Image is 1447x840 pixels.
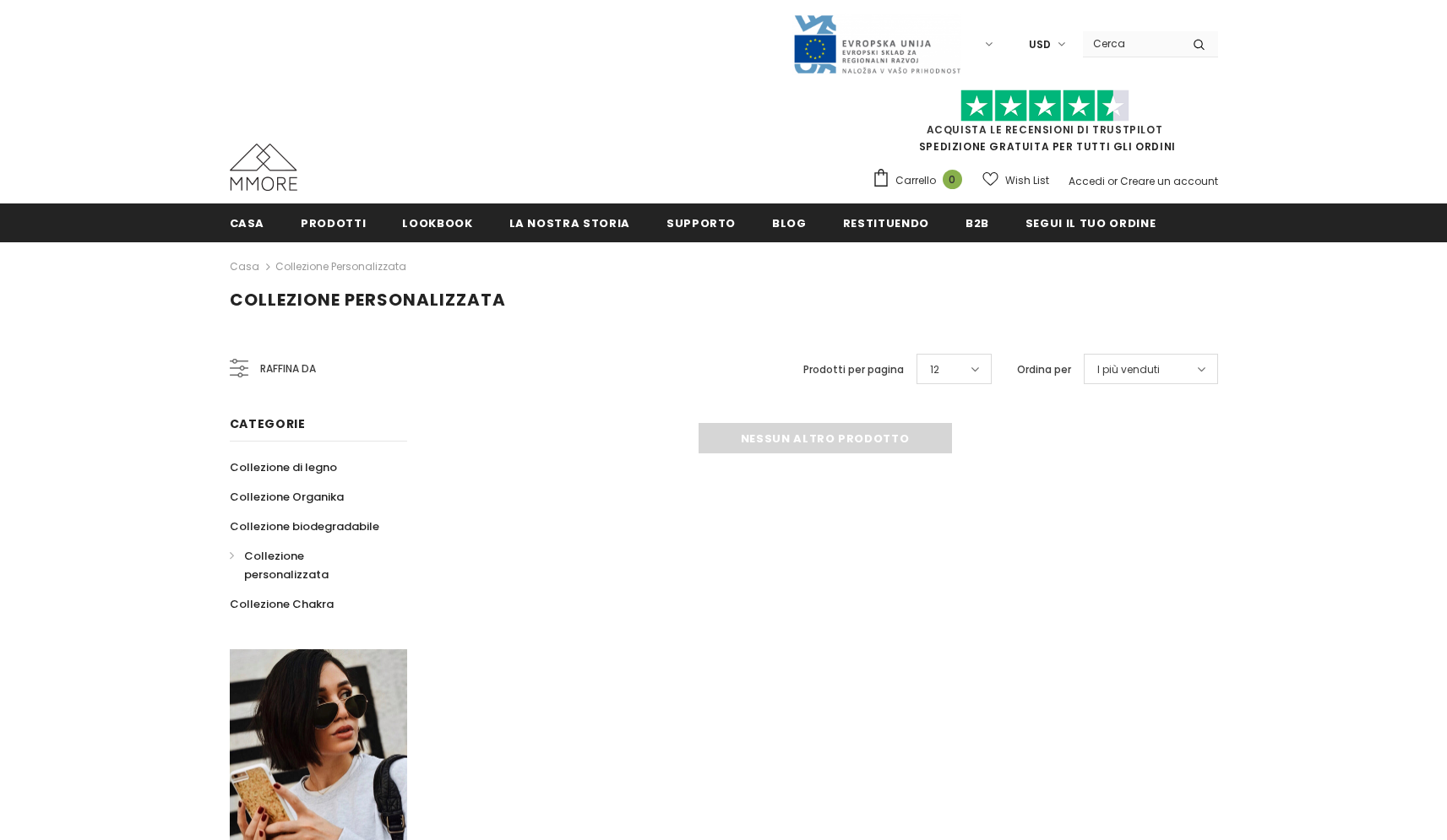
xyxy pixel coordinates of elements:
[1005,172,1049,189] span: Wish List
[230,541,389,589] a: Collezione personalizzata
[402,215,472,231] span: Lookbook
[230,596,334,612] span: Collezione Chakra
[230,589,334,619] a: Collezione Chakra
[301,215,366,231] span: Prodotti
[803,361,904,378] label: Prodotti per pagina
[244,548,329,583] span: Collezione personalizzata
[843,215,929,231] span: Restituendo
[230,144,297,191] img: Casi MMORE
[230,288,506,312] span: Collezione personalizzata
[301,203,366,241] a: Prodotti
[509,215,630,231] span: La nostra storia
[895,172,936,189] span: Carrello
[960,89,1129,122] img: Fidati di Pilot Stars
[982,165,1049,195] a: Wish List
[843,203,929,241] a: Restituendo
[1107,174,1118,188] span: or
[927,122,1163,137] a: Acquista le recensioni di TrustPilot
[230,518,379,534] span: Collezione biodegradabile
[772,203,807,241] a: Blog
[872,168,971,193] a: Carrello 0
[230,453,337,482] a: Collezione di legno
[1025,215,1156,231] span: Segui il tuo ordine
[1083,31,1180,56] input: Search Site
[666,203,736,241] a: supporto
[966,215,989,231] span: B2B
[1069,174,1105,188] a: Accedi
[230,482,344,512] a: Collezione Organika
[230,257,259,277] a: Casa
[966,203,989,241] a: B2B
[1097,361,1160,378] span: I più venduti
[402,203,472,241] a: Lookbook
[230,215,265,231] span: Casa
[1025,203,1156,241] a: Segui il tuo ordine
[230,512,379,541] a: Collezione biodegradabile
[1017,361,1071,378] label: Ordina per
[509,203,630,241] a: La nostra storia
[260,360,316,378] span: Raffina da
[930,361,939,378] span: 12
[943,170,962,189] span: 0
[666,215,736,231] span: supporto
[230,459,337,475] span: Collezione di legno
[230,203,265,241] a: Casa
[792,36,961,51] a: Javni Razpis
[230,415,306,432] span: Categorie
[230,489,344,505] span: Collezione Organika
[792,14,961,75] img: Javni Razpis
[1029,36,1051,53] span: USD
[772,215,807,231] span: Blog
[275,259,406,274] a: Collezione personalizzata
[1120,174,1218,188] a: Creare un account
[872,97,1218,154] span: SPEDIZIONE GRATUITA PER TUTTI GLI ORDINI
